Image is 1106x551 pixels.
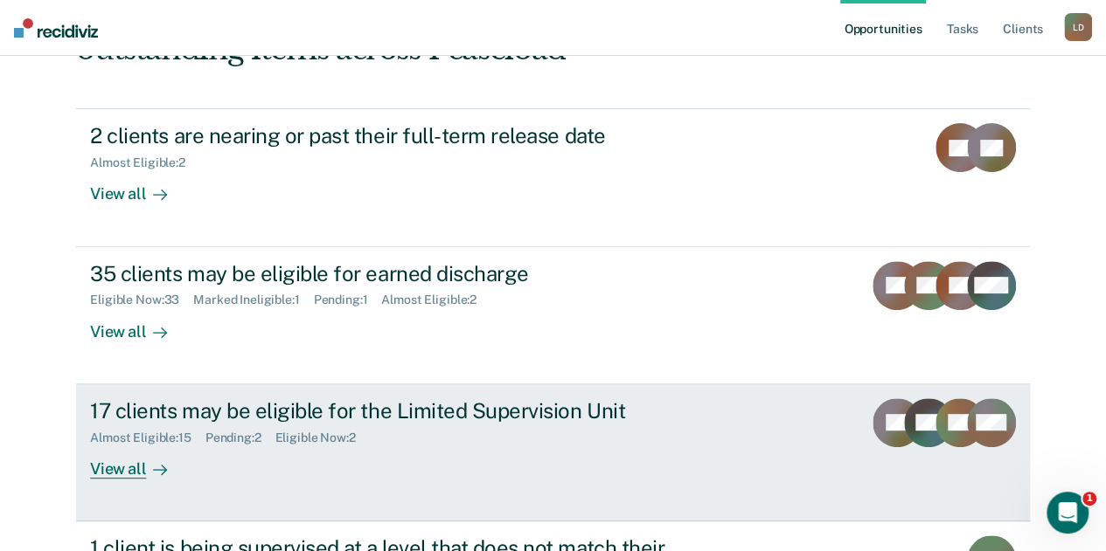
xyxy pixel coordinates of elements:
div: Almost Eligible : 15 [90,430,205,445]
div: View all [90,444,188,479]
div: Marked Ineligible : 1 [193,293,313,307]
div: View all [90,307,188,341]
span: 1 [1082,492,1096,506]
div: Pending : 1 [314,293,382,307]
a: 2 clients are nearing or past their full-term release dateAlmost Eligible:2View all [76,108,1030,246]
a: 35 clients may be eligible for earned dischargeEligible Now:33Marked Ineligible:1Pending:1Almost ... [76,247,1030,384]
div: Eligible Now : 33 [90,293,193,307]
div: Almost Eligible : 2 [90,155,199,170]
div: 35 clients may be eligible for earned discharge [90,261,704,286]
div: 2 clients are nearing or past their full-term release date [90,123,704,148]
div: 17 clients may be eligible for the Limited Supervision Unit [90,398,704,424]
div: View all [90,170,188,204]
div: Pending : 2 [205,430,275,445]
div: Almost Eligible : 2 [381,293,490,307]
div: L D [1064,13,1092,41]
a: 17 clients may be eligible for the Limited Supervision UnitAlmost Eligible:15Pending:2Eligible No... [76,384,1030,521]
button: LD [1064,13,1092,41]
div: Eligible Now : 2 [275,430,370,445]
img: Recidiviz [14,18,98,38]
iframe: Intercom live chat [1047,492,1089,534]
